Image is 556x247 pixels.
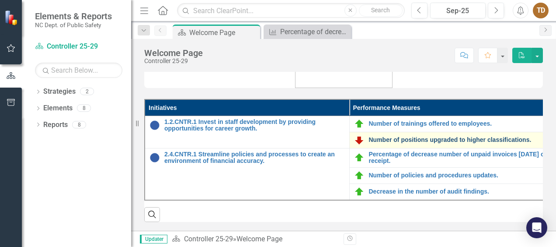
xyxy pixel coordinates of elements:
td: Double-Click to Edit Right Click for Context Menu [349,183,554,200]
span: Search [371,7,390,14]
div: Welcome Page [189,27,258,38]
a: Elements [43,103,73,113]
img: On Target [354,119,365,129]
span: Updater [140,235,167,243]
div: Welcome Page [236,235,282,243]
td: Double-Click to Edit Right Click for Context Menu [349,148,554,168]
input: Search Below... [35,63,122,78]
div: Percentage of decrease number of unpaid invoices [DATE] of receipt. [280,26,349,37]
a: Number of trainings offered to employees. [369,120,549,127]
td: Double-Click to Edit Right Click for Context Menu [145,148,349,200]
a: Decrease in the number of audit findings. [369,188,549,195]
img: ClearPoint Strategy [4,10,20,25]
a: Percentage of decrease number of unpaid invoices [DATE] of receipt. [266,26,349,37]
div: Open Intercom Messenger [526,217,547,238]
a: 1.2.CNTR.1 Invest in staff development by providing opportunities for career growth. [164,119,345,132]
a: Reports [43,120,68,130]
img: No Information [149,152,160,163]
div: » [172,234,337,244]
a: 2.4.CNTR.1 Streamline policies and processes to create an environment of financial accuracy. [164,151,345,165]
td: Double-Click to Edit Right Click for Context Menu [349,167,554,183]
div: 8 [72,121,86,128]
a: Strategies [43,87,76,97]
a: Number of positions upgraded to higher classifications. [369,137,549,143]
div: Controller 25-29 [144,58,203,64]
span: Elements & Reports [35,11,112,21]
img: On Target [354,152,365,163]
td: Double-Click to Edit Right Click for Context Menu [145,116,349,148]
a: Controller 25-29 [184,235,233,243]
img: On Target [354,187,365,197]
td: Double-Click to Edit Right Click for Context Menu [349,116,554,132]
a: Number of policies and procedures updates. [369,172,549,179]
div: 8 [77,105,91,112]
img: Below Plan [354,135,365,145]
img: On Target [354,170,365,181]
input: Search ClearPoint... [177,3,405,18]
button: TD [533,3,549,18]
a: Percentage of decrease number of unpaid invoices [DATE] of receipt. [369,151,549,165]
div: Sep-25 [433,6,483,16]
button: Search [359,4,403,17]
button: Sep-25 [430,3,486,18]
td: Double-Click to Edit Right Click for Context Menu [349,132,554,148]
small: NC Dept. of Public Safety [35,21,112,28]
a: Controller 25-29 [35,42,122,52]
img: No Information [149,120,160,131]
div: Welcome Page [144,48,203,58]
div: 2 [80,88,94,95]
